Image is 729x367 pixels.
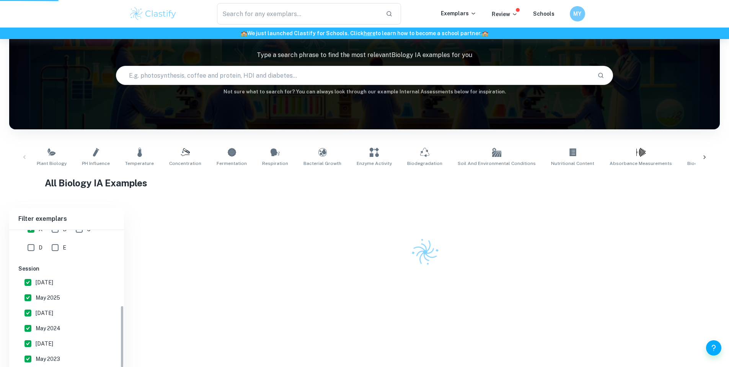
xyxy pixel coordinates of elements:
h6: Session [18,264,115,273]
span: Respiration [262,160,288,167]
span: E [63,243,66,252]
span: D [39,243,42,252]
span: Absorbance Measurements [610,160,672,167]
span: Plant Biology [37,160,67,167]
span: Soil and Environmental Conditions [458,160,536,167]
span: [DATE] [36,309,53,317]
span: [DATE] [36,278,53,287]
span: Temperature [125,160,154,167]
span: pH Influence [82,160,110,167]
button: MY [570,6,585,21]
span: Concentration [169,160,201,167]
button: Help and Feedback [706,340,721,356]
img: Clastify logo [406,233,444,271]
h6: Filter exemplars [9,208,124,230]
span: [DATE] [36,339,53,348]
input: E.g. photosynthesis, coffee and protein, HDI and diabetes... [116,65,592,86]
span: Biodiversity [687,160,714,167]
span: Nutritional Content [551,160,594,167]
button: Search [594,69,607,82]
h1: All Biology IA Examples [45,176,684,190]
a: here [364,30,375,36]
input: Search for any exemplars... [217,3,380,24]
span: Bacterial Growth [303,160,341,167]
span: Biodegradation [407,160,442,167]
span: May 2023 [36,355,60,363]
img: Clastify logo [129,6,178,21]
a: Schools [533,11,554,17]
p: Review [492,10,518,18]
span: Enzyme Activity [357,160,392,167]
span: 🏫 [482,30,488,36]
p: Type a search phrase to find the most relevant Biology IA examples for you [9,51,720,60]
h6: Not sure what to search for? You can always look through our example Internal Assessments below f... [9,88,720,96]
span: 🏫 [241,30,247,36]
span: Fermentation [217,160,247,167]
h6: We just launched Clastify for Schools. Click to learn how to become a school partner. [2,29,727,38]
span: May 2024 [36,324,60,333]
h6: MY [573,10,582,18]
span: May 2025 [36,294,60,302]
p: Exemplars [441,9,476,18]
